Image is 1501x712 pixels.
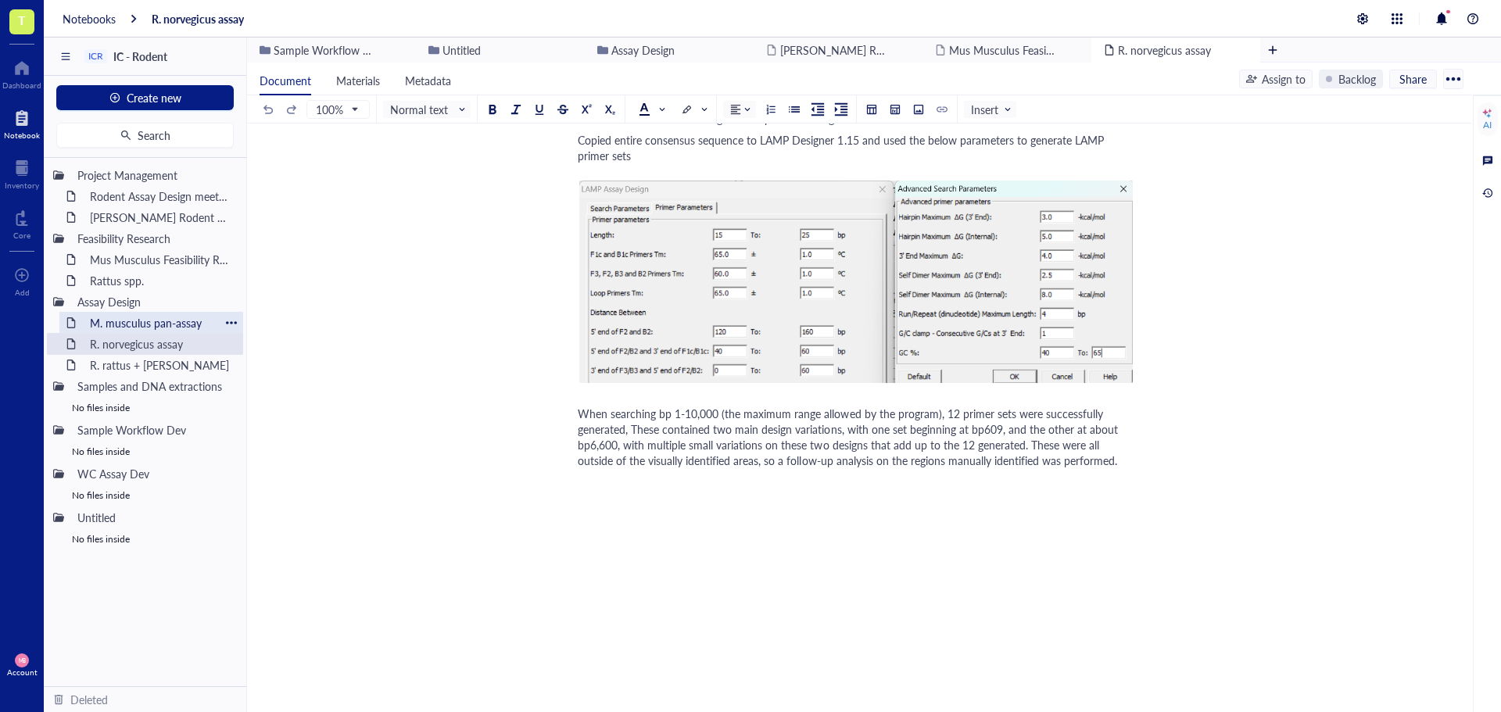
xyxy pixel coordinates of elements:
[578,179,1134,385] img: genemod-experiment-image
[4,106,40,140] a: Notebook
[70,463,237,485] div: WC Assay Dev
[70,691,108,708] div: Deleted
[83,206,237,228] div: [PERSON_NAME] Rodent Test Full Proposal
[113,48,167,64] span: IC - Rodent
[70,291,237,313] div: Assay Design
[83,312,220,334] div: M. musculus pan-assay
[70,375,237,397] div: Samples and DNA extractions
[4,131,40,140] div: Notebook
[127,91,181,104] span: Create new
[83,354,237,376] div: R. rattus + [PERSON_NAME]
[5,156,39,190] a: Inventory
[15,288,30,297] div: Add
[336,73,380,88] span: Materials
[316,102,357,116] span: 100%
[1338,70,1376,88] div: Backlog
[47,397,243,419] div: No files inside
[1262,70,1306,88] div: Assign to
[1389,70,1437,88] button: Share
[83,333,237,355] div: R. norvegicus assay
[390,102,467,116] span: Normal text
[63,12,116,26] a: Notebooks
[13,231,30,240] div: Core
[7,667,38,677] div: Account
[70,227,237,249] div: Feasibility Research
[70,164,237,186] div: Project Management
[138,129,170,141] span: Search
[578,132,1107,163] span: Copied entire consensus sequence to LAMP Designer 1.15 and used the below parameters to generate ...
[88,51,103,62] div: ICR
[2,81,41,90] div: Dashboard
[56,123,234,148] button: Search
[971,102,1012,116] span: Insert
[83,185,237,207] div: Rodent Assay Design meeting_[DATE]
[260,73,311,88] span: Document
[2,55,41,90] a: Dashboard
[47,485,243,506] div: No files inside
[70,419,237,441] div: Sample Workflow Dev
[152,12,244,26] a: R. norvegicus assay
[13,206,30,240] a: Core
[1483,119,1492,131] div: AI
[405,73,451,88] span: Metadata
[70,506,237,528] div: Untitled
[47,528,243,550] div: No files inside
[83,270,237,292] div: Rattus spp.
[1399,72,1427,86] span: Share
[5,181,39,190] div: Inventory
[83,249,237,270] div: Mus Musculus Feasibility Research
[18,10,26,30] span: T
[47,441,243,463] div: No files inside
[18,657,25,664] span: MB
[578,406,1121,468] span: When searching bp 1-10,000 (the maximum range allowed by the program), 12 primer sets were succes...
[56,85,234,110] button: Create new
